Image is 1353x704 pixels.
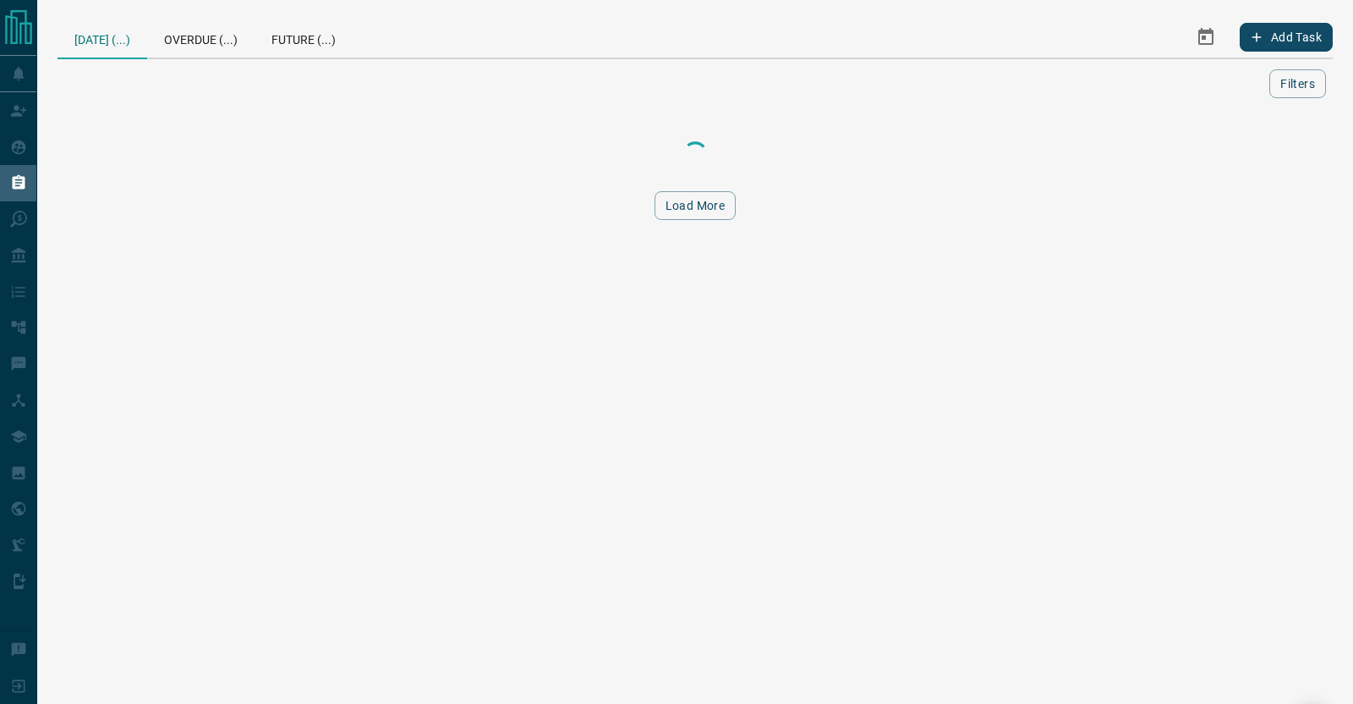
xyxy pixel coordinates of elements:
[1240,23,1333,52] button: Add Task
[255,17,353,58] div: Future (...)
[58,17,147,59] div: [DATE] (...)
[655,191,737,220] button: Load More
[1269,69,1326,98] button: Filters
[147,17,255,58] div: Overdue (...)
[611,137,780,171] div: Loading
[1186,17,1226,58] button: Select Date Range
